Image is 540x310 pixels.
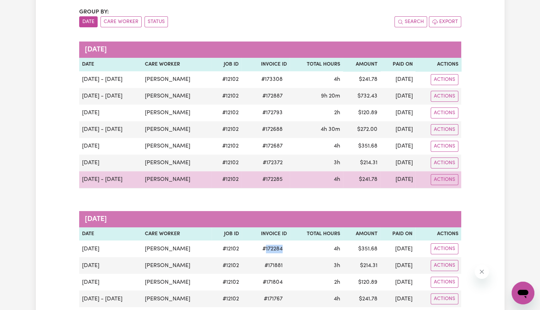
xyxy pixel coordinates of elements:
[258,245,287,253] span: # 172284
[260,295,287,303] span: # 171767
[79,257,142,274] td: [DATE]
[290,227,343,241] th: Total Hours
[142,290,212,307] td: [PERSON_NAME]
[429,16,461,27] button: Export
[431,277,458,288] button: Actions
[290,58,343,71] th: Total Hours
[334,263,340,269] span: 3 hours
[334,296,340,302] span: 4 hours
[431,293,458,304] button: Actions
[343,105,380,121] td: $ 120.89
[380,227,416,241] th: Paid On
[343,121,380,138] td: $ 272.00
[380,290,416,307] td: [DATE]
[343,171,380,188] td: $ 241.78
[334,246,340,252] span: 4 hours
[79,16,98,27] button: sort invoices by date
[380,138,415,155] td: [DATE]
[144,16,168,27] button: sort invoices by paid status
[343,290,380,307] td: $ 241.78
[142,105,212,121] td: [PERSON_NAME]
[79,138,142,155] td: [DATE]
[212,227,242,241] th: Job ID
[343,274,380,290] td: $ 120.89
[212,121,241,138] td: # 12102
[380,88,415,105] td: [DATE]
[79,41,461,58] caption: [DATE]
[431,174,458,185] button: Actions
[142,240,212,257] td: [PERSON_NAME]
[242,227,290,241] th: Invoice ID
[212,88,241,105] td: # 12102
[343,227,380,241] th: Amount
[380,155,415,171] td: [DATE]
[334,143,340,149] span: 4 hours
[142,121,212,138] td: [PERSON_NAME]
[380,121,415,138] td: [DATE]
[343,71,380,88] td: $ 241.78
[142,71,212,88] td: [PERSON_NAME]
[142,274,212,290] td: [PERSON_NAME]
[241,58,290,71] th: Invoice ID
[431,141,458,152] button: Actions
[79,105,142,121] td: [DATE]
[142,155,212,171] td: [PERSON_NAME]
[431,74,458,85] button: Actions
[334,110,340,116] span: 2 hours
[415,58,461,71] th: Actions
[321,127,340,132] span: 4 hours 30 minutes
[380,105,415,121] td: [DATE]
[142,138,212,155] td: [PERSON_NAME]
[380,274,416,290] td: [DATE]
[212,58,241,71] th: Job ID
[343,138,380,155] td: $ 351.68
[258,278,287,287] span: # 171804
[212,105,241,121] td: # 12102
[142,171,212,188] td: [PERSON_NAME]
[258,175,287,184] span: # 172285
[79,155,142,171] td: [DATE]
[415,227,461,241] th: Actions
[212,138,241,155] td: # 12102
[79,88,142,105] td: [DATE] - [DATE]
[380,171,415,188] td: [DATE]
[79,71,142,88] td: [DATE] - [DATE]
[212,71,241,88] td: # 12102
[343,155,380,171] td: $ 214.31
[431,243,458,254] button: Actions
[475,265,489,279] iframe: Close message
[343,88,380,105] td: $ 732.43
[334,160,340,166] span: 3 hours
[380,240,416,257] td: [DATE]
[334,177,340,182] span: 4 hours
[258,92,287,100] span: # 172887
[258,159,287,167] span: # 172372
[394,16,427,27] button: Search
[79,9,109,15] span: Group by:
[142,257,212,274] td: [PERSON_NAME]
[258,109,287,117] span: # 172793
[431,107,458,118] button: Actions
[257,75,287,84] span: # 173308
[212,171,241,188] td: # 12102
[431,157,458,168] button: Actions
[380,71,415,88] td: [DATE]
[212,155,241,171] td: # 12102
[142,88,212,105] td: [PERSON_NAME]
[100,16,142,27] button: sort invoices by care worker
[79,240,142,257] td: [DATE]
[431,260,458,271] button: Actions
[79,227,142,241] th: Date
[79,211,461,227] caption: [DATE]
[334,279,340,285] span: 2 hours
[380,58,415,71] th: Paid On
[79,171,142,188] td: [DATE] - [DATE]
[260,261,287,270] span: # 171881
[212,274,242,290] td: # 12102
[334,77,340,82] span: 4 hours
[380,257,416,274] td: [DATE]
[431,91,458,102] button: Actions
[79,58,142,71] th: Date
[142,58,212,71] th: Care Worker
[79,290,142,307] td: [DATE] - [DATE]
